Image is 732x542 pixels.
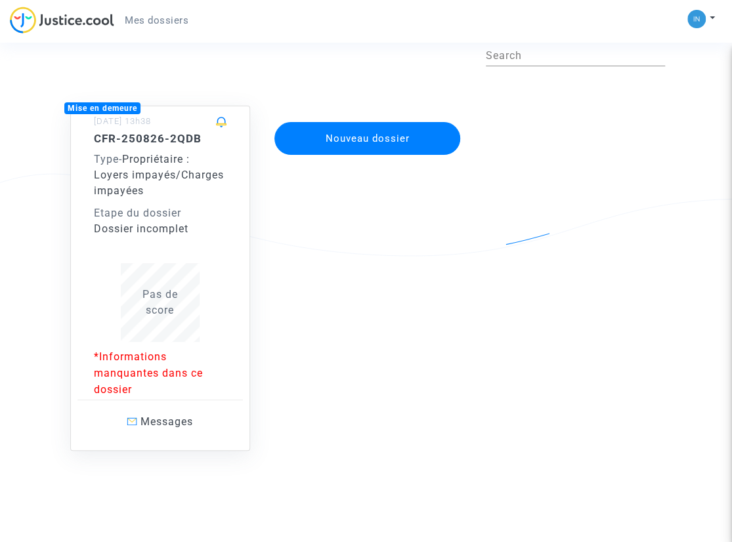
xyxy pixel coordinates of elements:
[77,400,243,444] a: Messages
[94,221,226,237] div: Dossier incomplet
[94,153,122,165] span: -
[273,114,462,126] a: Nouveau dossier
[94,348,226,398] p: *Informations manquantes dans ce dossier
[57,79,263,451] a: Mise en demeure[DATE] 13h38CFR-250826-2QDBType-Propriétaire : Loyers impayés/Charges impayéesEtap...
[94,153,119,165] span: Type
[10,7,114,33] img: jc-logo.svg
[94,205,226,221] div: Etape du dossier
[687,10,706,28] img: 4b7007a5f2e3b34ffa2f4bcfa8651be0
[94,132,226,145] h5: CFR-250826-2QDB
[64,102,140,114] div: Mise en demeure
[114,10,199,30] a: Mes dossiers
[94,116,151,126] small: [DATE] 13h38
[94,153,224,197] span: Propriétaire : Loyers impayés/Charges impayées
[140,415,193,428] span: Messages
[142,288,178,316] span: Pas de score
[274,122,461,155] button: Nouveau dossier
[125,14,188,26] span: Mes dossiers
